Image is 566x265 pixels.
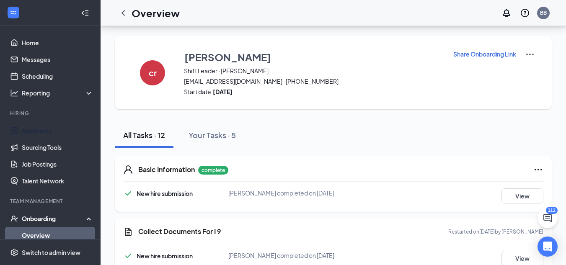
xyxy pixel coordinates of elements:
button: Share Onboarding Link [453,49,517,59]
span: [PERSON_NAME] completed on [DATE] [228,189,334,197]
div: 112 [546,207,558,214]
h4: cr [149,70,157,76]
h5: Collect Documents For I 9 [138,227,221,236]
svg: ChatActive [543,213,553,223]
h5: Basic Information [138,165,195,174]
svg: Analysis [10,89,18,97]
button: [PERSON_NAME] [184,49,442,64]
div: Your Tasks · 5 [189,130,236,140]
div: Switch to admin view [22,248,80,257]
svg: WorkstreamLogo [9,8,18,17]
span: New hire submission [137,190,193,197]
button: cr [132,49,173,96]
svg: Checkmark [123,188,133,198]
strong: [DATE] [213,88,233,95]
svg: Ellipses [533,165,543,175]
a: Talent Network [22,172,93,189]
svg: QuestionInfo [520,8,530,18]
svg: CustomFormIcon [123,227,133,237]
div: Team Management [10,198,92,205]
svg: UserCheck [10,214,18,223]
svg: Checkmark [123,251,133,261]
svg: Collapse [81,9,89,17]
div: Hiring [10,110,92,117]
svg: User [123,165,133,175]
img: More Actions [525,49,535,59]
p: Restarted on [DATE] by [PERSON_NAME] [448,228,543,235]
div: All Tasks · 12 [123,130,165,140]
div: Open Intercom Messenger [538,237,558,257]
svg: Settings [10,248,18,257]
p: complete [198,166,228,175]
svg: Notifications [501,8,512,18]
span: Shift Leader · [PERSON_NAME] [184,67,442,75]
div: Reporting [22,89,94,97]
span: [EMAIL_ADDRESS][DOMAIN_NAME] · [PHONE_NUMBER] [184,77,442,85]
a: Sourcing Tools [22,139,93,156]
svg: ChevronLeft [118,8,128,18]
a: Job Postings [22,156,93,172]
a: Overview [22,227,93,244]
a: Messages [22,51,93,68]
a: Applicants [22,122,93,139]
span: Start date: [184,87,442,96]
div: Onboarding [22,214,86,223]
span: [PERSON_NAME] completed on [DATE] [228,252,334,259]
button: View [501,188,543,203]
p: Share Onboarding Link [453,50,516,58]
a: Scheduling [22,68,93,85]
div: BB [540,9,547,16]
h3: [PERSON_NAME] [184,50,271,64]
button: ChatActive [538,208,558,228]
h1: Overview [132,6,180,20]
a: Home [22,34,93,51]
span: New hire submission [137,252,193,260]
